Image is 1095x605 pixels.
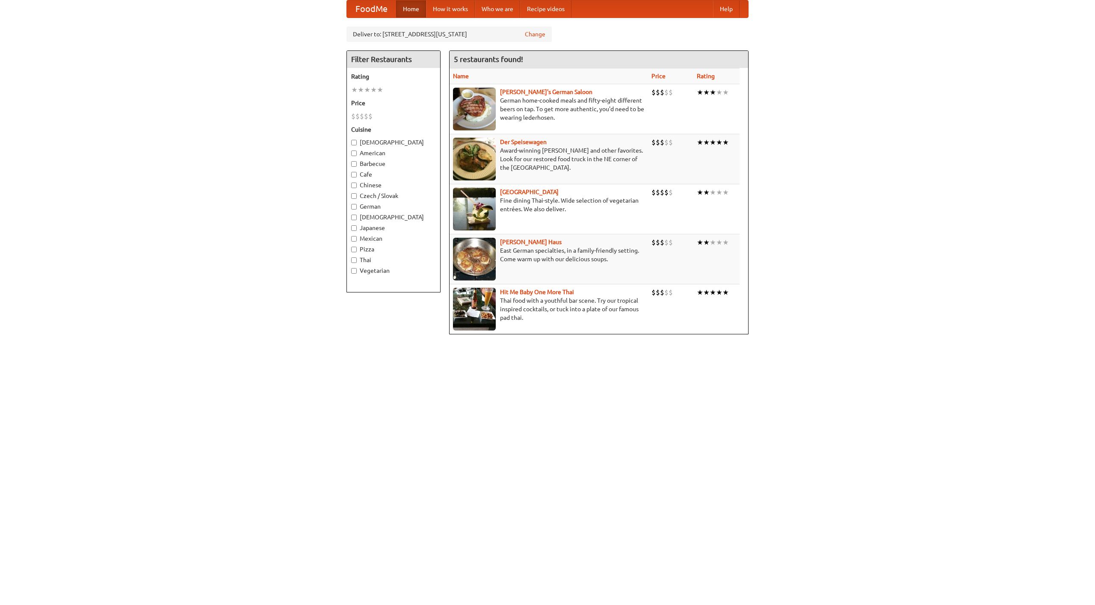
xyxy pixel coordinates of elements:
h5: Cuisine [351,125,436,134]
li: ★ [716,288,722,297]
li: ★ [703,188,710,197]
img: esthers.jpg [453,88,496,130]
h4: Filter Restaurants [347,51,440,68]
li: $ [660,288,664,297]
input: Thai [351,257,357,263]
a: Who we are [475,0,520,18]
li: ★ [697,138,703,147]
li: $ [664,288,669,297]
label: German [351,202,436,211]
input: [DEMOGRAPHIC_DATA] [351,140,357,145]
li: ★ [716,188,722,197]
li: $ [651,288,656,297]
li: $ [669,238,673,247]
input: Japanese [351,225,357,231]
li: $ [656,88,660,97]
h5: Rating [351,72,436,81]
li: $ [664,138,669,147]
li: ★ [697,88,703,97]
li: ★ [703,138,710,147]
li: $ [656,238,660,247]
li: ★ [710,288,716,297]
a: Hit Me Baby One More Thai [500,289,574,295]
li: $ [656,288,660,297]
li: ★ [722,188,729,197]
li: ★ [370,85,377,94]
li: $ [664,88,669,97]
img: babythai.jpg [453,288,496,331]
li: $ [651,188,656,197]
li: $ [364,112,368,121]
a: Change [525,30,545,38]
input: Mexican [351,236,357,242]
a: [PERSON_NAME]'s German Saloon [500,89,592,95]
li: $ [651,238,656,247]
label: Thai [351,256,436,264]
li: ★ [710,138,716,147]
li: $ [669,88,673,97]
a: FoodMe [347,0,396,18]
li: ★ [710,188,716,197]
input: Chinese [351,183,357,188]
a: Recipe videos [520,0,571,18]
li: ★ [703,288,710,297]
label: Mexican [351,234,436,243]
a: Price [651,73,666,80]
p: German home-cooked meals and fifty-eight different beers on tap. To get more authentic, you'd nee... [453,96,645,122]
li: $ [664,238,669,247]
li: $ [651,138,656,147]
li: $ [669,288,673,297]
p: East German specialties, in a family-friendly setting. Come warm up with our delicious soups. [453,246,645,263]
a: Name [453,73,469,80]
div: Deliver to: [STREET_ADDRESS][US_STATE] [346,27,552,42]
label: [DEMOGRAPHIC_DATA] [351,213,436,221]
li: ★ [364,85,370,94]
label: Pizza [351,245,436,254]
input: Vegetarian [351,268,357,274]
li: ★ [697,238,703,247]
label: Czech / Slovak [351,192,436,200]
a: [PERSON_NAME] Haus [500,239,562,245]
li: ★ [722,138,729,147]
input: [DEMOGRAPHIC_DATA] [351,215,357,220]
li: $ [656,188,660,197]
li: $ [351,112,355,121]
li: ★ [722,288,729,297]
li: ★ [358,85,364,94]
li: ★ [703,88,710,97]
li: $ [368,112,373,121]
li: ★ [722,238,729,247]
li: $ [660,138,664,147]
input: Pizza [351,247,357,252]
input: Czech / Slovak [351,193,357,199]
a: Der Speisewagen [500,139,547,145]
input: German [351,204,357,210]
label: [DEMOGRAPHIC_DATA] [351,138,436,147]
li: ★ [722,88,729,97]
li: $ [664,188,669,197]
li: $ [360,112,364,121]
label: Chinese [351,181,436,189]
li: ★ [710,88,716,97]
a: [GEOGRAPHIC_DATA] [500,189,559,195]
input: American [351,151,357,156]
input: Cafe [351,172,357,177]
li: ★ [716,88,722,97]
li: ★ [703,238,710,247]
a: Home [396,0,426,18]
label: Vegetarian [351,266,436,275]
h5: Price [351,99,436,107]
input: Barbecue [351,161,357,167]
img: satay.jpg [453,188,496,230]
a: How it works [426,0,475,18]
ng-pluralize: 5 restaurants found! [454,55,523,63]
a: Rating [697,73,715,80]
li: $ [355,112,360,121]
li: ★ [697,288,703,297]
li: ★ [697,188,703,197]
